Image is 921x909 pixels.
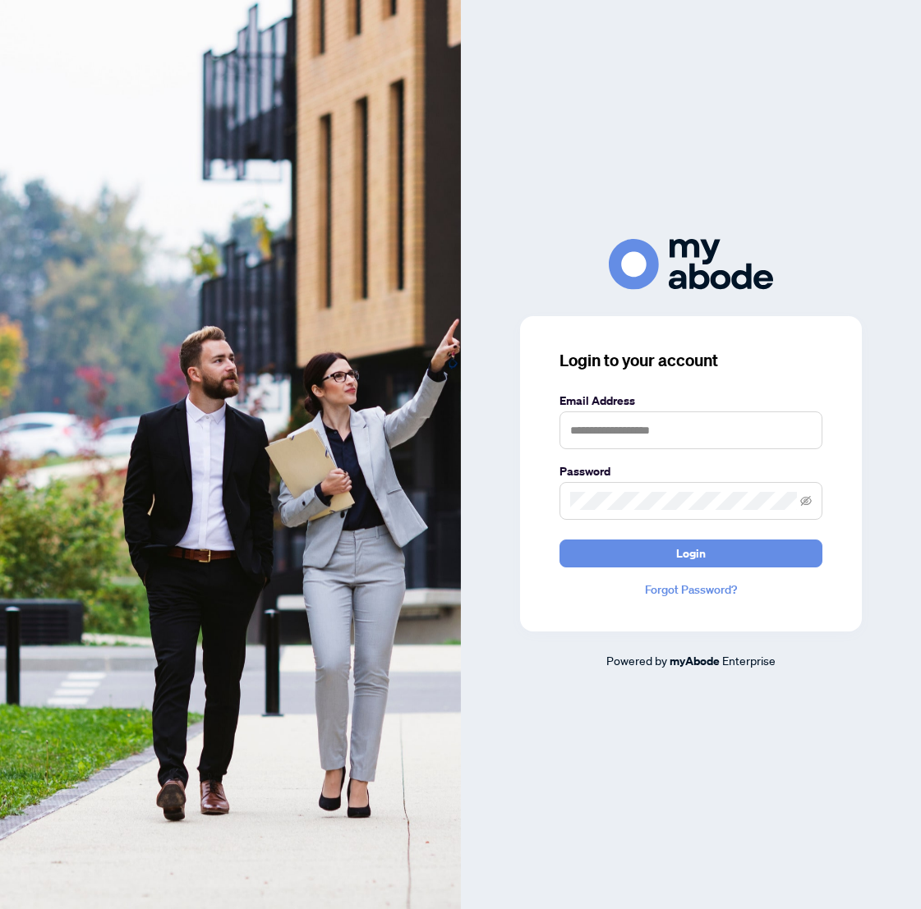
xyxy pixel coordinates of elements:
[560,539,822,567] button: Login
[609,239,773,289] img: ma-logo
[606,653,667,668] span: Powered by
[722,653,776,668] span: Enterprise
[560,392,822,410] label: Email Address
[670,652,720,670] a: myAbode
[560,581,822,599] a: Forgot Password?
[560,349,822,372] h3: Login to your account
[800,495,812,507] span: eye-invisible
[676,540,706,567] span: Login
[560,462,822,480] label: Password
